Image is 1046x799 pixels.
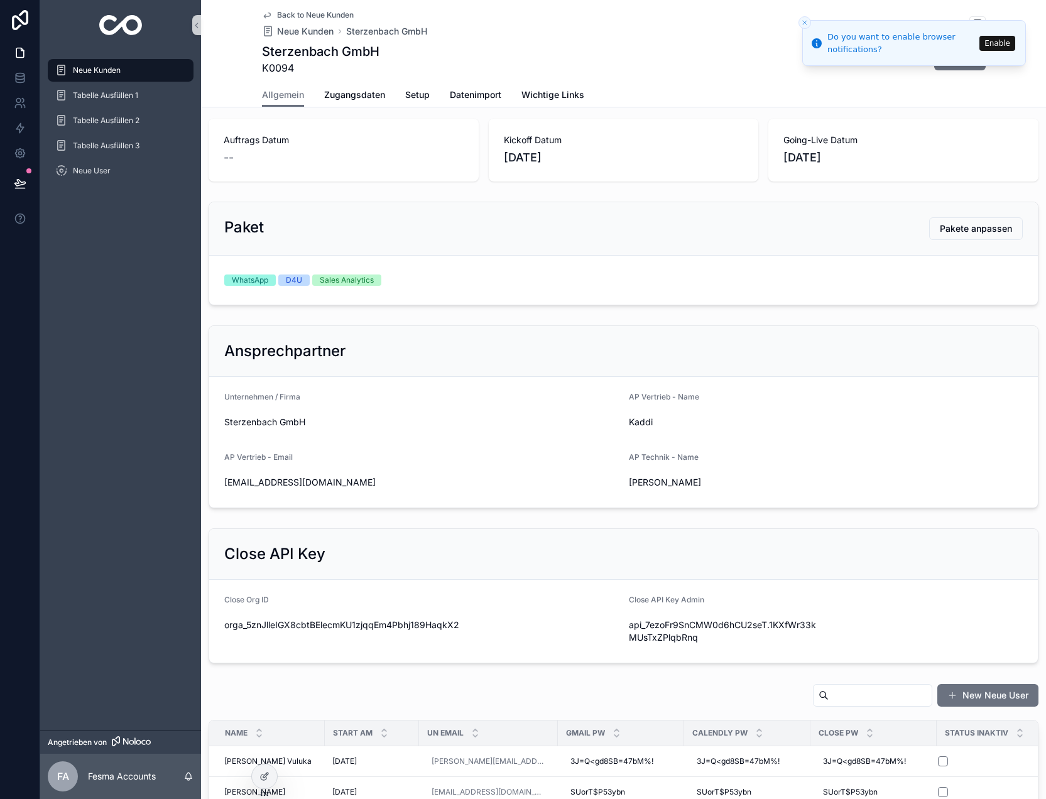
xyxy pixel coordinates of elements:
[224,149,234,166] span: --
[224,756,312,766] span: [PERSON_NAME] Vuluka
[427,728,464,738] span: UN Email
[224,416,619,428] span: Sterzenbach GmbH
[324,84,385,109] a: Zugangsdaten
[945,728,1008,738] span: Status Inaktiv
[40,50,201,198] div: scrollbarer Inhalt
[783,149,1023,166] span: [DATE]
[224,595,269,604] span: Close Org ID
[929,217,1023,240] button: Pakete anpassen
[697,787,751,797] span: SUorT$P53ybn
[629,595,704,604] span: Close API Key Admin
[224,134,464,146] span: Auftrags Datum
[224,544,325,564] h2: Close API Key
[827,31,976,55] div: Do you want to enable browser notifications?
[823,787,878,797] span: SUorT$P53ybn
[332,756,357,766] span: [DATE]
[99,15,143,35] img: App-Logo
[504,149,744,166] span: [DATE]
[432,756,545,766] a: [PERSON_NAME][EMAIL_ADDRESS][DOMAIN_NAME]
[427,751,550,771] a: [PERSON_NAME][EMAIL_ADDRESS][DOMAIN_NAME]
[224,217,264,237] h2: Paket
[346,25,427,38] a: Sterzenbach GmbH
[405,84,430,109] a: Setup
[979,36,1015,51] button: Enable
[521,84,584,109] a: Wichtige Links
[224,476,619,489] span: [EMAIL_ADDRESS][DOMAIN_NAME]
[277,25,334,38] span: Neue Kunden
[566,728,605,738] span: Gmail Pw
[224,756,317,766] a: [PERSON_NAME] Vuluka
[224,341,346,361] h2: Ansprechpartner
[819,728,858,738] span: Close Pw
[262,10,354,20] a: Back to Neue Kunden
[565,751,677,771] a: 3J=Q<gd8SB=47bM%!
[262,84,304,107] a: Allgemein
[937,684,1038,707] button: New Neue User
[798,16,811,29] button: Close toast
[629,416,821,428] span: Kaddi
[224,392,300,401] span: Unternehmen / Firma
[692,728,748,738] span: Calendly Pw
[277,10,354,20] span: Back to Neue Kunden
[450,84,501,109] a: Datenimport
[40,731,201,754] a: Angetrieben von
[73,65,121,75] span: Neue Kunden
[73,90,138,101] span: Tabelle Ausfüllen 1
[324,89,385,101] span: Zugangsdaten
[224,619,619,631] span: orga_5znJlleIGX8cbtBElecmKU1zjqqEm4Pbhj189HaqkX2
[232,274,268,286] div: WhatsApp
[48,134,193,157] a: Tabelle Ausfüllen 3
[818,751,929,771] a: 3J=Q<gd8SB=47bM%!
[320,274,374,286] div: Sales Analytics
[73,166,111,176] span: Neue User
[629,392,699,401] span: AP Vertrieb - Name
[570,787,625,797] span: SUorT$P53ybn
[405,89,430,101] span: Setup
[48,84,193,107] a: Tabelle Ausfüllen 1
[450,89,501,101] span: Datenimport
[224,787,285,797] span: [PERSON_NAME]
[262,43,379,60] h1: Sterzenbach GmbH
[224,452,293,462] span: AP Vertrieb - Email
[629,476,821,489] span: [PERSON_NAME]
[73,141,139,151] span: Tabelle Ausfüllen 3
[332,756,411,766] a: [DATE]
[262,89,304,101] span: Allgemein
[224,787,317,797] a: [PERSON_NAME]
[262,60,379,75] span: K0094
[432,787,545,797] a: [EMAIL_ADDRESS][DOMAIN_NAME]
[48,59,193,82] a: Neue Kunden
[48,160,193,182] a: Neue User
[940,222,1012,235] span: Pakete anpassen
[57,769,69,784] span: FA
[48,109,193,132] a: Tabelle Ausfüllen 2
[692,751,803,771] a: 3J=Q<gd8SB=47bM%!
[73,116,139,126] span: Tabelle Ausfüllen 2
[629,619,821,644] span: api_7ezoFr9SnCMW0d6hCU2seT.1KXfWr33kMUsTxZPlqbRnq
[783,134,1023,146] span: Going-Live Datum
[629,452,699,462] span: AP Technik - Name
[521,89,584,101] span: Wichtige Links
[332,787,357,797] span: [DATE]
[570,756,653,766] span: 3J=Q<gd8SB=47bM%!
[333,728,373,738] span: Start am
[332,787,411,797] a: [DATE]
[48,737,107,747] font: Angetrieben von
[262,25,334,38] a: Neue Kunden
[823,756,906,766] span: 3J=Q<gd8SB=47bM%!
[504,134,744,146] span: Kickoff Datum
[286,274,302,286] div: D4U
[88,770,156,783] p: Fesma Accounts
[225,728,248,738] span: Name
[697,756,780,766] span: 3J=Q<gd8SB=47bM%!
